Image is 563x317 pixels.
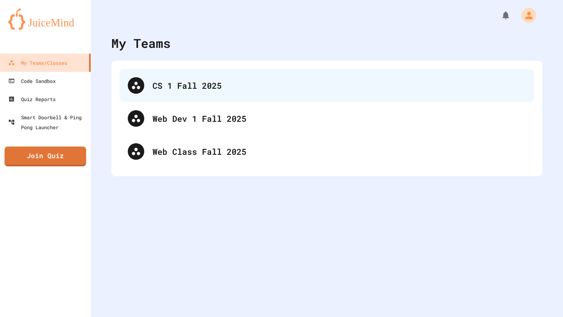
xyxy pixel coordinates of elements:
[152,79,526,92] div: CS 1 Fall 2025
[8,76,56,86] div: Code Sandbox
[486,8,513,22] div: My Notifications
[8,58,67,68] div: My Teams/Classes
[8,8,82,30] img: logo-orange.svg
[8,94,56,104] div: Quiz Reports
[120,102,534,135] div: Web Dev 1 Fall 2025
[5,147,86,166] a: Join Quiz
[513,6,538,25] div: My Account
[152,145,526,158] div: Web Class Fall 2025
[120,69,534,102] div: CS 1 Fall 2025
[152,112,526,125] div: Web Dev 1 Fall 2025
[8,112,87,132] div: Smart Doorbell & Ping Pong Launcher
[120,135,534,168] div: Web Class Fall 2025
[111,34,171,52] div: My Teams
